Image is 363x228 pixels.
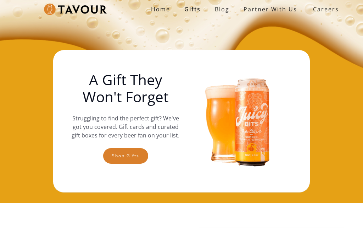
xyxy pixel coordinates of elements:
[151,5,170,13] strong: Home
[103,148,148,164] a: Shop gifts
[71,71,179,105] h1: A Gift They Won't Forget
[144,2,177,16] a: Home
[313,2,339,16] strong: Careers
[208,2,236,16] a: Blog
[236,2,304,16] a: partner with us
[71,114,179,140] p: Struggling to find the perfect gift? We've got you covered. Gift cards and curated gift boxes for...
[177,2,208,16] a: Gifts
